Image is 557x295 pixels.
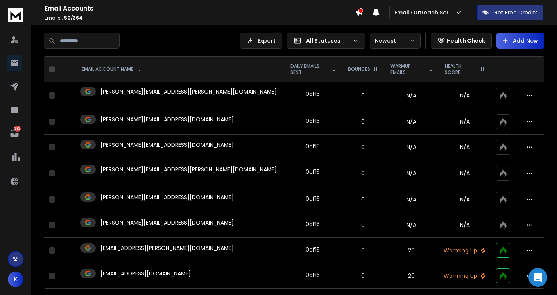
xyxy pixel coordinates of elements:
[100,115,234,123] p: [PERSON_NAME][EMAIL_ADDRESS][DOMAIN_NAME]
[384,263,439,289] td: 20
[384,82,439,109] td: N/A
[100,141,234,149] p: [PERSON_NAME][EMAIL_ADDRESS][DOMAIN_NAME]
[493,9,538,16] p: Get Free Credits
[346,246,380,254] p: 0
[7,126,22,141] a: 393
[346,169,380,177] p: 0
[100,193,234,201] p: [PERSON_NAME][EMAIL_ADDRESS][DOMAIN_NAME]
[431,33,492,49] button: Health Check
[528,268,547,287] div: Open Intercom Messenger
[346,118,380,126] p: 0
[100,244,234,252] p: [EMAIL_ADDRESS][PERSON_NAME][DOMAIN_NAME]
[384,109,439,135] td: N/A
[346,196,380,203] p: 0
[8,272,23,287] button: K
[306,90,320,98] div: 0 of 15
[45,15,355,21] p: Emails :
[443,246,486,254] p: Warming Up
[240,33,282,49] button: Export
[100,270,191,277] p: [EMAIL_ADDRESS][DOMAIN_NAME]
[384,238,439,263] td: 20
[8,8,23,22] img: logo
[370,33,421,49] button: Newest
[496,33,544,49] button: Add New
[384,187,439,212] td: N/A
[100,165,277,173] p: [PERSON_NAME][EMAIL_ADDRESS][PERSON_NAME][DOMAIN_NAME]
[100,88,277,95] p: [PERSON_NAME][EMAIL_ADDRESS][PERSON_NAME][DOMAIN_NAME]
[477,5,543,20] button: Get Free Credits
[443,196,486,203] p: N/A
[443,143,486,151] p: N/A
[443,118,486,126] p: N/A
[306,195,320,203] div: 0 of 15
[346,92,380,99] p: 0
[45,4,355,13] h1: Email Accounts
[64,14,82,21] span: 50 / 364
[384,160,439,187] td: N/A
[306,117,320,125] div: 0 of 15
[306,246,320,254] div: 0 of 15
[306,37,349,45] p: All Statuses
[290,63,328,76] p: DAILY EMAILS SENT
[306,220,320,228] div: 0 of 15
[443,92,486,99] p: N/A
[447,37,485,45] p: Health Check
[443,169,486,177] p: N/A
[348,66,370,72] p: BOUNCES
[100,219,234,227] p: [PERSON_NAME][EMAIL_ADDRESS][DOMAIN_NAME]
[306,271,320,279] div: 0 of 15
[394,9,455,16] p: Email Outreach Service
[390,63,424,76] p: WARMUP EMAILS
[346,143,380,151] p: 0
[306,168,320,176] div: 0 of 15
[82,66,141,72] div: EMAIL ACCOUNT NAME
[384,212,439,238] td: N/A
[445,63,477,76] p: HEALTH SCORE
[443,272,486,280] p: Warming Up
[384,135,439,160] td: N/A
[443,221,486,229] p: N/A
[14,126,21,132] p: 393
[346,221,380,229] p: 0
[346,272,380,280] p: 0
[306,142,320,150] div: 0 of 15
